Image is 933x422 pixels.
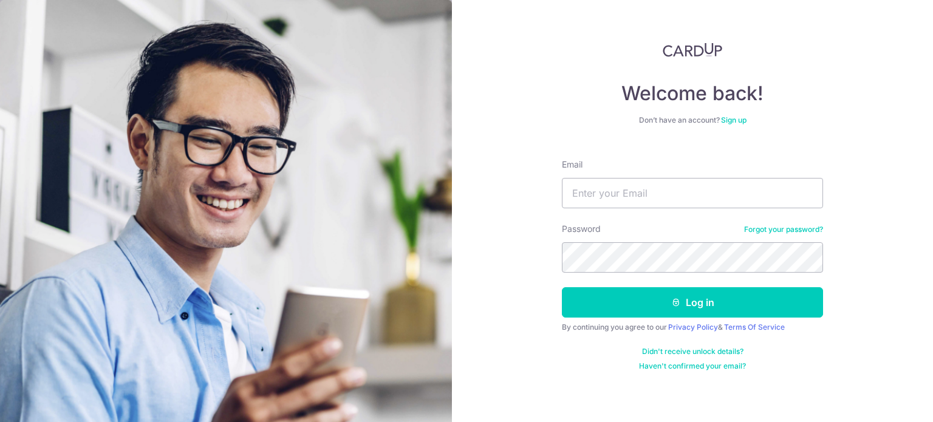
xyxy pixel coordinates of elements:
[562,81,823,106] h4: Welcome back!
[562,287,823,318] button: Log in
[668,322,718,332] a: Privacy Policy
[721,115,747,124] a: Sign up
[642,347,743,356] a: Didn't receive unlock details?
[562,223,601,235] label: Password
[562,158,583,171] label: Email
[663,43,722,57] img: CardUp Logo
[562,178,823,208] input: Enter your Email
[639,361,746,371] a: Haven't confirmed your email?
[562,322,823,332] div: By continuing you agree to our &
[562,115,823,125] div: Don’t have an account?
[724,322,785,332] a: Terms Of Service
[744,225,823,234] a: Forgot your password?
